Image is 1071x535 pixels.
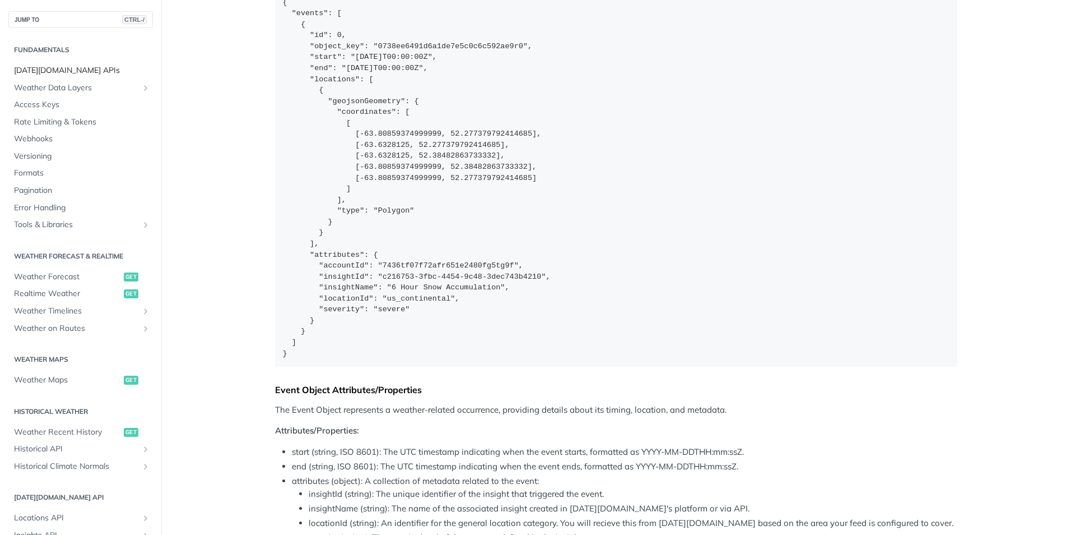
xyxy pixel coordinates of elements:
[14,202,150,214] span: Error Handling
[14,513,138,524] span: Locations API
[309,517,957,530] li: locationId (string): An identifier for the general location category. You will recieve this from ...
[8,251,153,261] h2: Weather Forecast & realtime
[141,307,150,316] button: Show subpages for Weather Timelines
[14,288,121,299] span: Realtime Weather
[14,151,150,162] span: Versioning
[8,407,153,417] h2: Historical Weather
[275,404,957,417] p: The Event Object represents a weather-related occurrence, providing details about its timing, loc...
[14,444,138,455] span: Historical API
[14,168,150,179] span: Formats
[141,220,150,229] button: Show subpages for Tools & Libraries
[124,273,138,282] span: get
[124,289,138,298] span: get
[141,462,150,471] button: Show subpages for Historical Climate Normals
[14,375,121,386] span: Weather Maps
[124,428,138,437] span: get
[8,372,153,389] a: Weather Mapsget
[8,269,153,285] a: Weather Forecastget
[292,446,957,459] li: start (string, ISO 8601): The UTC timestamp indicating when the event starts, formatted as YYYY-M...
[309,488,957,501] li: insightId (string): The unique identifier of the insight that triggered the event.
[141,84,150,93] button: Show subpages for Weather Data Layers
[14,185,150,196] span: Pagination
[14,99,150,110] span: Access Keys
[8,424,153,441] a: Weather Recent Historyget
[14,323,138,334] span: Weather on Routes
[8,96,153,113] a: Access Keys
[8,45,153,55] h2: Fundamentals
[8,11,153,28] button: JUMP TOCTRL-/
[8,131,153,147] a: Webhooks
[141,324,150,333] button: Show subpages for Weather on Routes
[8,285,153,302] a: Realtime Weatherget
[124,376,138,385] span: get
[14,427,121,438] span: Weather Recent History
[8,165,153,182] a: Formats
[8,182,153,199] a: Pagination
[14,271,121,283] span: Weather Forecast
[275,384,957,395] div: Event Object Attributes/Properties
[8,441,153,458] a: Historical APIShow subpages for Historical API
[292,460,957,473] li: end (string, ISO 8601): The UTC timestamp indicating when the event ends, formatted as YYYY-MM-DD...
[8,303,153,320] a: Weather TimelinesShow subpages for Weather Timelines
[8,114,153,131] a: Rate Limiting & Tokens
[8,200,153,216] a: Error Handling
[275,425,359,436] strong: Attributes/Properties:
[8,62,153,79] a: [DATE][DOMAIN_NAME] APIs
[8,510,153,527] a: Locations APIShow subpages for Locations API
[14,306,138,317] span: Weather Timelines
[141,445,150,454] button: Show subpages for Historical API
[14,117,150,128] span: Rate Limiting & Tokens
[8,458,153,475] a: Historical Climate NormalsShow subpages for Historical Climate Normals
[8,320,153,337] a: Weather on RoutesShow subpages for Weather on Routes
[14,82,138,94] span: Weather Data Layers
[14,219,138,230] span: Tools & Libraries
[14,65,150,76] span: [DATE][DOMAIN_NAME] APIs
[8,492,153,502] h2: [DATE][DOMAIN_NAME] API
[309,502,957,515] li: insightName (string): The name of the associated insight created in [DATE][DOMAIN_NAME]'s platfor...
[8,354,153,365] h2: Weather Maps
[141,514,150,523] button: Show subpages for Locations API
[8,80,153,96] a: Weather Data LayersShow subpages for Weather Data Layers
[122,15,147,24] span: CTRL-/
[14,133,150,145] span: Webhooks
[8,216,153,233] a: Tools & LibrariesShow subpages for Tools & Libraries
[14,461,138,472] span: Historical Climate Normals
[8,148,153,165] a: Versioning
